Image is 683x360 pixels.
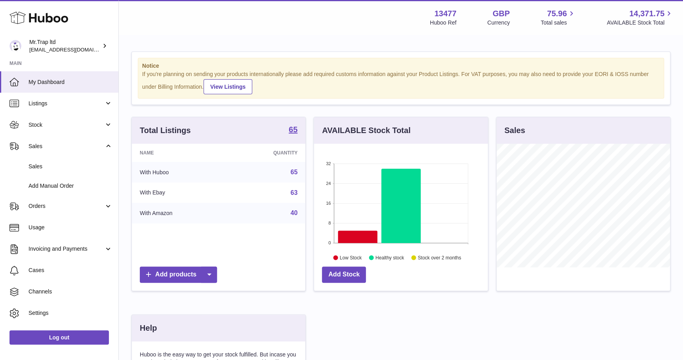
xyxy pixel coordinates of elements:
[340,255,362,260] text: Low Stock
[289,126,297,135] a: 65
[322,125,410,136] h3: AVAILABLE Stock Total
[29,288,112,295] span: Channels
[29,100,104,107] span: Listings
[140,267,217,283] a: Add products
[329,240,331,245] text: 0
[547,8,567,19] span: 75.96
[132,144,227,162] th: Name
[29,143,104,150] span: Sales
[29,78,112,86] span: My Dashboard
[430,19,457,27] div: Huboo Ref
[132,183,227,203] td: With Ebay
[132,162,227,183] td: With Huboo
[607,8,673,27] a: 14,371.75 AVAILABLE Stock Total
[487,19,510,27] div: Currency
[132,203,227,223] td: With Amazon
[29,202,104,210] span: Orders
[29,121,104,129] span: Stock
[291,210,298,216] a: 40
[504,125,525,136] h3: Sales
[540,8,576,27] a: 75.96 Total sales
[434,8,457,19] strong: 13477
[227,144,305,162] th: Quantity
[29,163,112,170] span: Sales
[29,182,112,190] span: Add Manual Order
[142,70,660,94] div: If you're planning on sending your products internationally please add required customs informati...
[493,8,510,19] strong: GBP
[10,40,21,52] img: office@grabacz.eu
[375,255,404,260] text: Healthy stock
[10,330,109,345] a: Log out
[289,126,297,133] strong: 65
[291,169,298,175] a: 65
[29,267,112,274] span: Cases
[629,8,664,19] span: 14,371.75
[142,62,660,70] strong: Notice
[418,255,461,260] text: Stock over 2 months
[140,323,157,333] h3: Help
[607,19,673,27] span: AVAILABLE Stock Total
[326,201,331,206] text: 16
[29,245,104,253] span: Invoicing and Payments
[329,221,331,225] text: 8
[29,224,112,231] span: Usage
[29,38,101,53] div: Mr.Trap ltd
[204,79,252,94] a: View Listings
[326,181,331,186] text: 24
[322,267,366,283] a: Add Stock
[29,309,112,317] span: Settings
[326,161,331,166] text: 32
[291,189,298,196] a: 63
[140,125,191,136] h3: Total Listings
[540,19,576,27] span: Total sales
[29,46,116,53] span: [EMAIL_ADDRESS][DOMAIN_NAME]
